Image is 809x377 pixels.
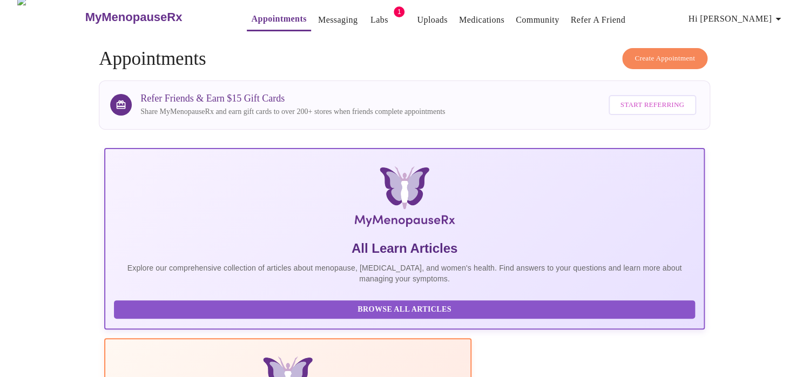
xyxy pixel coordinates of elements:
[570,12,625,28] a: Refer a Friend
[609,95,696,115] button: Start Referring
[394,6,404,17] span: 1
[318,12,358,28] a: Messaging
[606,90,699,120] a: Start Referring
[114,262,695,284] p: Explore our comprehensive collection of articles about menopause, [MEDICAL_DATA], and women's hea...
[114,304,698,313] a: Browse All Articles
[621,99,684,111] span: Start Referring
[684,8,789,30] button: Hi [PERSON_NAME]
[511,9,564,31] button: Community
[622,48,707,69] button: Create Appointment
[114,240,695,257] h5: All Learn Articles
[417,12,448,28] a: Uploads
[99,48,710,70] h4: Appointments
[125,303,684,317] span: Browse All Articles
[140,93,445,104] h3: Refer Friends & Earn $15 Gift Cards
[85,10,183,24] h3: MyMenopauseRx
[413,9,452,31] button: Uploads
[455,9,509,31] button: Medications
[204,166,605,231] img: MyMenopauseRx Logo
[314,9,362,31] button: Messaging
[247,8,311,31] button: Appointments
[516,12,559,28] a: Community
[140,106,445,117] p: Share MyMenopauseRx and earn gift cards to over 200+ stores when friends complete appointments
[362,9,396,31] button: Labs
[251,11,306,26] a: Appointments
[689,11,785,26] span: Hi [PERSON_NAME]
[459,12,504,28] a: Medications
[114,300,695,319] button: Browse All Articles
[566,9,630,31] button: Refer a Friend
[370,12,388,28] a: Labs
[635,52,695,65] span: Create Appointment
